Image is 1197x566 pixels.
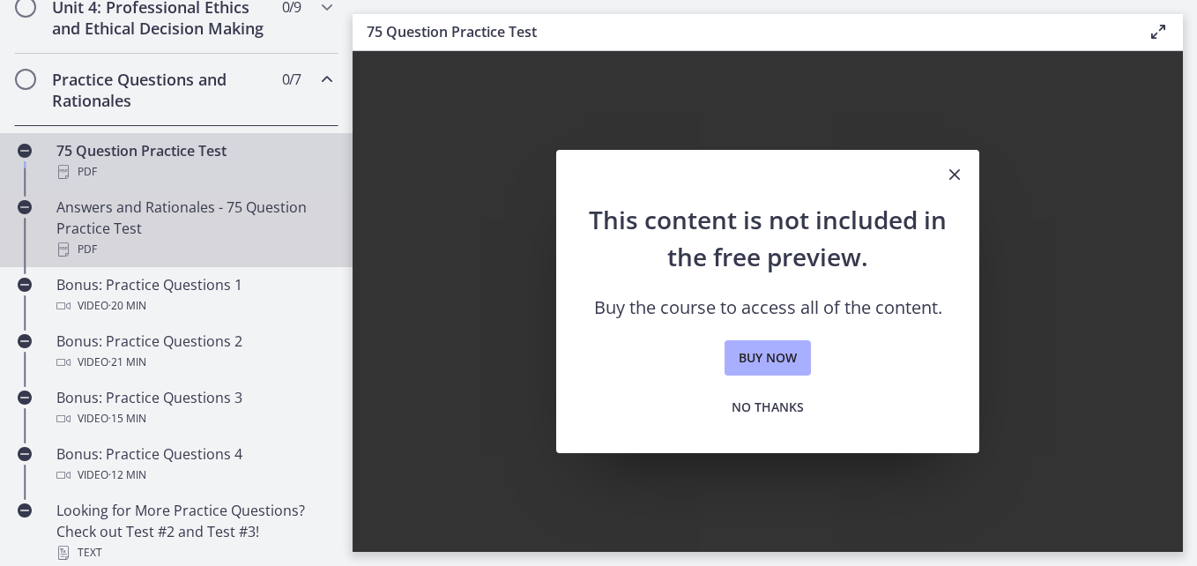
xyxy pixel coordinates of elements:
div: PDF [56,161,331,182]
p: Buy the course to access all of the content. [584,296,951,319]
span: · 12 min [108,465,146,486]
div: Looking for More Practice Questions? Check out Test #2 and Test #3! [56,500,331,563]
h2: Practice Questions and Rationales [52,69,267,111]
span: No thanks [732,397,804,418]
button: Close [930,150,979,201]
span: · 20 min [108,295,146,317]
div: Video [56,408,331,429]
div: Answers and Rationales - 75 Question Practice Test [56,197,331,260]
div: Video [56,295,331,317]
h2: This content is not included in the free preview. [584,201,951,275]
div: Bonus: Practice Questions 3 [56,387,331,429]
span: · 15 min [108,408,146,429]
span: 0 / 7 [282,69,301,90]
span: · 21 min [108,352,146,373]
div: Video [56,352,331,373]
button: No thanks [717,390,818,425]
div: Bonus: Practice Questions 2 [56,331,331,373]
h3: 75 Question Practice Test [367,21,1119,42]
div: Text [56,542,331,563]
span: Buy now [739,347,797,369]
div: Bonus: Practice Questions 1 [56,274,331,317]
a: Buy now [725,340,811,376]
div: Bonus: Practice Questions 4 [56,443,331,486]
div: 75 Question Practice Test [56,140,331,182]
div: Video [56,465,331,486]
div: PDF [56,239,331,260]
